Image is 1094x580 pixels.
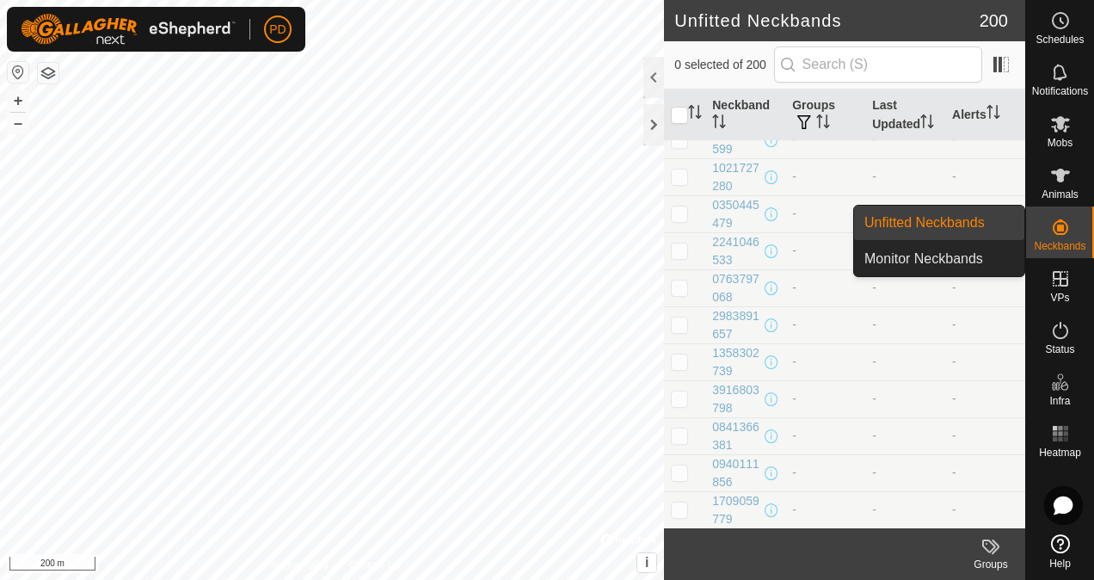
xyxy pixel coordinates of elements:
td: - [785,454,865,491]
div: 0841366381 [712,418,761,454]
p-sorticon: Activate to sort [688,108,702,121]
span: Animals [1042,189,1079,200]
span: - [872,355,876,368]
td: - [945,343,1025,380]
p-sorticon: Activate to sort [816,117,830,131]
td: - [945,195,1025,232]
th: Last Updated [865,89,945,141]
span: Heatmap [1039,447,1081,458]
button: Reset Map [8,62,28,83]
td: - [945,269,1025,306]
span: i [645,555,648,570]
td: - [945,380,1025,417]
div: 1358302739 [712,344,761,380]
span: - [872,170,876,183]
td: - [785,269,865,306]
span: - [872,429,876,442]
td: - [785,158,865,195]
td: - [945,158,1025,195]
h2: Unfitted Neckbands [674,10,979,31]
div: 3916803798 [712,381,761,417]
td: - [785,195,865,232]
span: Notifications [1032,86,1088,96]
span: PD [269,21,286,39]
button: i [637,553,656,572]
td: - [945,491,1025,528]
th: Groups [785,89,865,141]
span: - [872,318,876,331]
p-sorticon: Activate to sort [712,117,726,131]
div: 0940111856 [712,455,761,491]
a: Privacy Policy [264,558,329,573]
td: - [945,454,1025,491]
a: Unfitted Neckbands [854,206,1024,240]
span: Status [1045,344,1074,355]
span: - [872,466,876,479]
div: Groups [956,557,1025,572]
span: Schedules [1036,34,1084,45]
span: VPs [1050,293,1069,303]
div: 2983891657 [712,307,761,343]
td: - [785,417,865,454]
span: - [872,281,876,294]
button: – [8,113,28,133]
td: - [785,306,865,343]
td: - [785,232,865,269]
span: Infra [1049,396,1070,406]
td: - [785,380,865,417]
p-sorticon: Activate to sort [986,108,1000,121]
span: - [872,503,876,516]
p-sorticon: Activate to sort [920,117,934,131]
a: Help [1026,528,1094,576]
td: - [785,343,865,380]
span: Monitor Neckbands [864,249,983,269]
th: Neckband [705,89,785,141]
span: 200 [980,8,1008,34]
td: - [785,491,865,528]
a: Monitor Neckbands [854,242,1024,276]
div: 1021727280 [712,159,761,195]
div: 0763797068 [712,270,761,306]
button: Map Layers [38,63,58,83]
span: Neckbands [1034,241,1085,251]
a: Contact Us [349,558,400,573]
div: 2241046533 [712,233,761,269]
button: + [8,90,28,111]
td: - [945,306,1025,343]
span: Mobs [1048,138,1072,148]
div: 1709059779 [712,492,761,528]
input: Search (S) [774,46,982,83]
div: 0350445479 [712,196,761,232]
th: Alerts [945,89,1025,141]
img: Gallagher Logo [21,14,236,45]
span: 0 selected of 200 [674,56,773,74]
span: - [872,392,876,405]
td: - [945,417,1025,454]
span: Unfitted Neckbands [864,213,985,233]
span: Help [1049,558,1071,569]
